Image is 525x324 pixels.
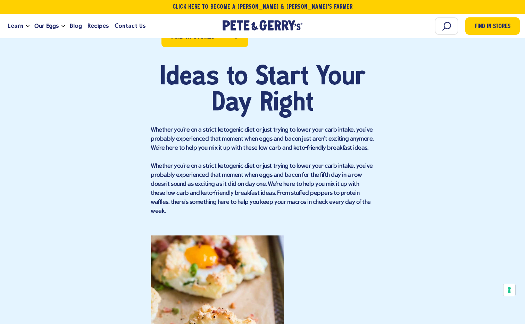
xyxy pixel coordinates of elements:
[151,126,374,153] p: Whether you're on a strict ketogenic diet or just trying to lower your carb intake, you've probab...
[61,25,65,27] button: Open the dropdown menu for Our Eggs
[32,17,61,35] a: Our Eggs
[5,17,26,35] a: Learn
[475,22,510,32] span: Find in Stores
[151,162,374,216] p: Whether you're on a strict ketogenic diet or just trying to lower your carb intake, you've probab...
[85,17,111,35] a: Recipes
[151,65,374,117] h1: Ideas to Start Your Day Right
[34,22,59,30] span: Our Eggs
[115,22,145,30] span: Contact Us
[8,22,23,30] span: Learn
[465,17,520,35] a: Find in Stores
[67,17,85,35] a: Blog
[87,22,109,30] span: Recipes
[70,22,82,30] span: Blog
[435,17,458,35] input: Search
[112,17,148,35] a: Contact Us
[503,284,515,296] button: Your consent preferences for tracking technologies
[26,25,30,27] button: Open the dropdown menu for Learn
